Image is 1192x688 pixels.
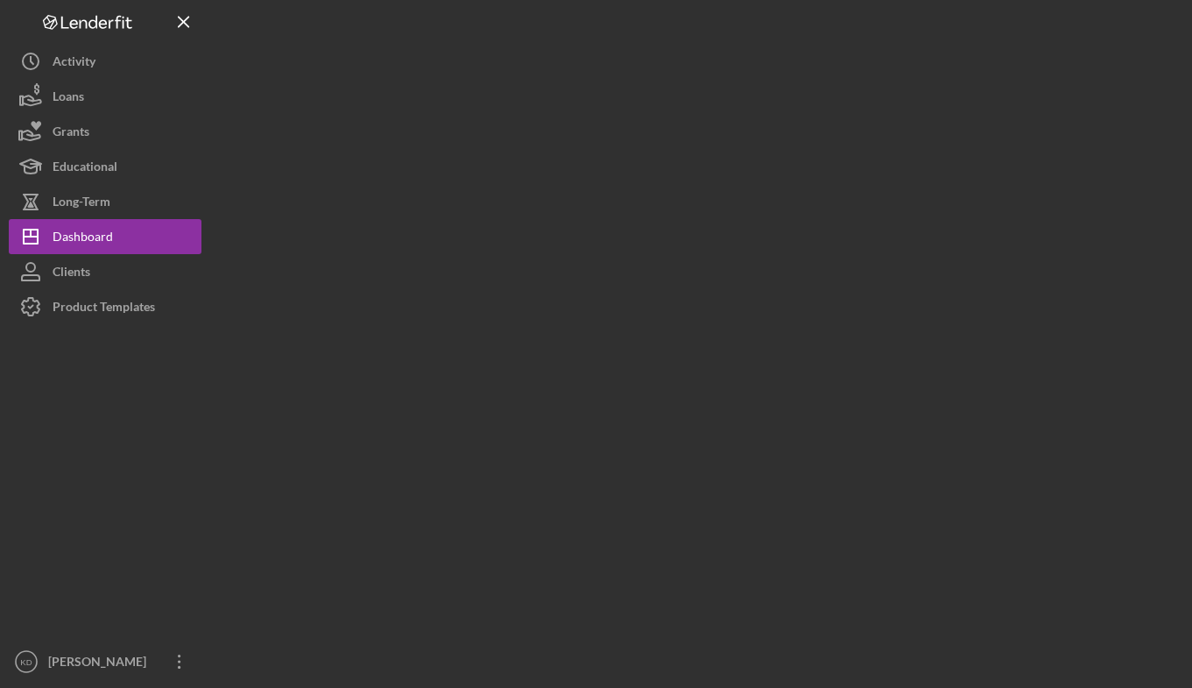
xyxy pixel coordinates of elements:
div: Product Templates [53,289,155,329]
div: Activity [53,44,95,83]
div: Long-Term [53,184,110,223]
button: Clients [9,254,201,289]
div: Loans [53,79,84,118]
div: Grants [53,114,89,153]
button: KD[PERSON_NAME] [9,644,201,679]
button: Activity [9,44,201,79]
button: Long-Term [9,184,201,219]
div: Educational [53,149,117,188]
button: Dashboard [9,219,201,254]
div: Dashboard [53,219,113,259]
div: Clients [53,254,90,294]
button: Educational [9,149,201,184]
button: Grants [9,114,201,149]
div: [PERSON_NAME] [44,644,158,684]
button: Product Templates [9,289,201,324]
text: KD [20,657,32,667]
button: Loans [9,79,201,114]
